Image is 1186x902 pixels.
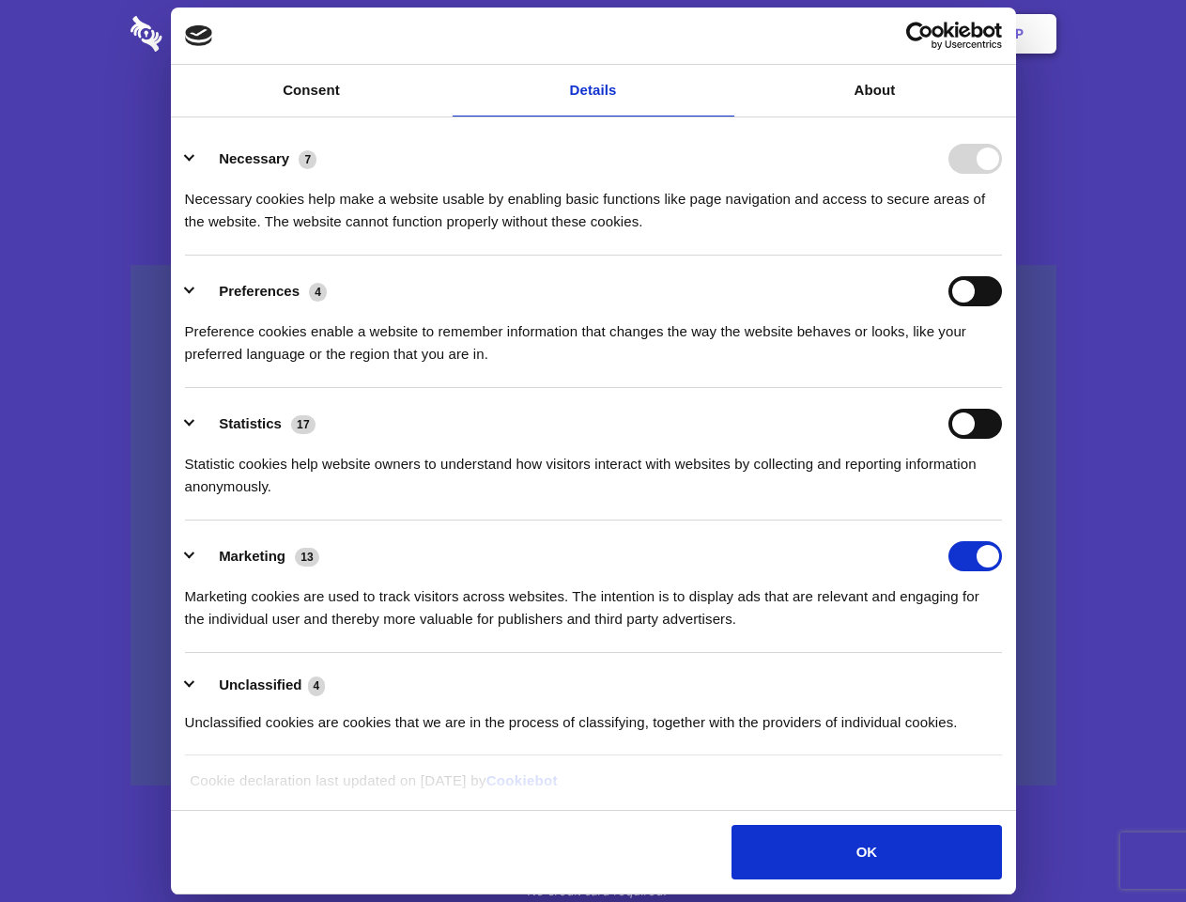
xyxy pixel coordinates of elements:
span: 13 [295,548,319,567]
a: Consent [171,65,453,117]
span: 4 [309,283,327,302]
img: logo-wordmark-white-trans-d4663122ce5f474addd5e946df7df03e33cb6a1c49d2221995e7729f52c070b2.svg [131,16,291,52]
button: Unclassified (4) [185,674,337,697]
img: logo [185,25,213,46]
a: Details [453,65,734,117]
h1: Eliminate Slack Data Loss. [131,85,1056,152]
button: Necessary (7) [185,144,329,174]
div: Preference cookies enable a website to remember information that changes the way the website beha... [185,306,1002,365]
div: Cookie declaration last updated on [DATE] by [176,770,1010,806]
span: 17 [291,415,316,434]
button: Statistics (17) [185,409,328,439]
label: Statistics [219,415,282,431]
a: About [734,65,1016,117]
a: Cookiebot [486,772,558,788]
button: OK [732,825,1001,879]
label: Marketing [219,548,285,564]
label: Necessary [219,150,289,166]
label: Preferences [219,283,300,299]
a: Contact [762,5,848,63]
span: 7 [299,150,316,169]
a: Usercentrics Cookiebot - opens in a new window [838,22,1002,50]
div: Unclassified cookies are cookies that we are in the process of classifying, together with the pro... [185,697,1002,734]
div: Statistic cookies help website owners to understand how visitors interact with websites by collec... [185,439,1002,498]
a: Login [852,5,933,63]
button: Preferences (4) [185,276,339,306]
span: 4 [308,676,326,695]
a: Pricing [551,5,633,63]
div: Necessary cookies help make a website usable by enabling basic functions like page navigation and... [185,174,1002,233]
a: Wistia video thumbnail [131,265,1056,786]
div: Marketing cookies are used to track visitors across websites. The intention is to display ads tha... [185,571,1002,630]
button: Marketing (13) [185,541,331,571]
h4: Auto-redaction of sensitive data, encrypted data sharing and self-destructing private chats. Shar... [131,171,1056,233]
iframe: Drift Widget Chat Controller [1092,808,1163,879]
